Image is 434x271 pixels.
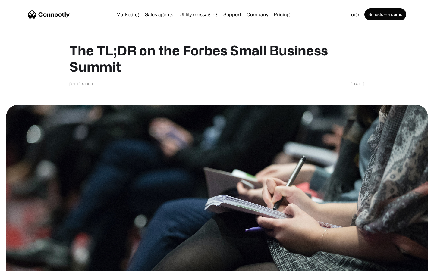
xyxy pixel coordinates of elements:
[28,10,70,19] a: home
[6,260,36,269] aside: Language selected: English
[351,81,365,87] div: [DATE]
[114,12,141,17] a: Marketing
[271,12,292,17] a: Pricing
[364,8,406,20] a: Schedule a demo
[177,12,220,17] a: Utility messaging
[221,12,244,17] a: Support
[245,10,270,19] div: Company
[12,260,36,269] ul: Language list
[346,12,363,17] a: Login
[69,81,94,87] div: [URL] Staff
[247,10,268,19] div: Company
[143,12,176,17] a: Sales agents
[69,42,365,75] h1: The TL;DR on the Forbes Small Business Summit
